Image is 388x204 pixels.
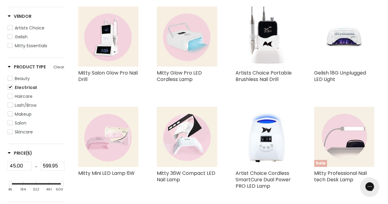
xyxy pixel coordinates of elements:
[41,161,65,171] input: Max Price
[15,25,44,31] span: Artists Choice
[8,93,64,100] a: Haircare
[236,170,291,190] a: Artist Choice Cordless SmartCure Dual Power PRO LED Lamp
[15,43,47,49] span: Mitty Essentials
[8,42,64,49] a: Mitty Essentials
[15,34,28,40] span: Gelish
[8,33,64,40] a: Gelish
[8,13,31,19] h3: Vendor
[314,160,327,167] span: Sale
[53,64,64,71] a: Clear
[8,161,32,171] input: Min Price
[78,69,138,83] a: Mitty Salon Glow Pro Nail Drill
[8,64,46,70] h3: Product Type
[8,150,32,156] h3: Price($)
[78,6,138,67] img: Mitty Salon Glow Pro Nail Drill
[46,187,52,191] div: 461
[8,25,64,31] a: Artists Choice
[157,107,217,167] img: Mitty 36W Compact LED Nail Lamp
[236,107,296,167] a: Artist Choice Cordless SmartCure Dual Power PRO LED Lamp
[20,187,26,191] div: 184
[32,161,41,172] div: -
[8,129,64,135] a: Skincare
[314,6,374,67] a: Gelish 18G Unplugged LED Light
[15,120,26,126] span: Salon
[8,111,64,117] a: Makeup
[78,107,138,167] img: Mitty Mini LED Lamp 6W
[8,187,12,191] div: 45
[8,102,64,109] a: Lash/Brow
[15,102,36,108] span: Lash/Brow
[15,84,37,90] span: Electrical
[236,6,296,67] a: Artists Choice Portable Brushless Nail Drill
[314,170,367,183] a: Mitty Professional Nail tech Desk Lamp
[314,107,374,167] img: Mitty Professional Nail tech Desk Lamp
[8,84,64,91] a: Electrical
[15,111,32,117] span: Makeup
[26,150,32,156] span: ($)
[157,170,215,183] a: Mitty 36W Compact LED Nail Lamp
[157,6,217,67] img: Mitty Glow Pro LED Cordless Lamp
[33,187,39,191] div: 322
[78,170,135,177] a: Mitty Mini LED Lamp 6W
[314,69,366,83] a: Gelish 18G Unplugged LED Light
[157,69,202,83] a: Mitty Glow Pro LED Cordless Lamp
[15,75,30,82] span: Beauty
[56,187,63,191] div: 600
[8,75,64,82] a: Beauty
[236,69,292,83] a: Artists Choice Portable Brushless Nail Drill
[8,120,64,126] a: Salon
[314,107,374,167] a: Mitty Professional Nail tech Desk LampSale
[357,175,382,198] iframe: Gorgias live chat messenger
[8,150,32,156] span: Price
[15,93,33,99] span: Haircare
[15,129,33,135] span: Skincare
